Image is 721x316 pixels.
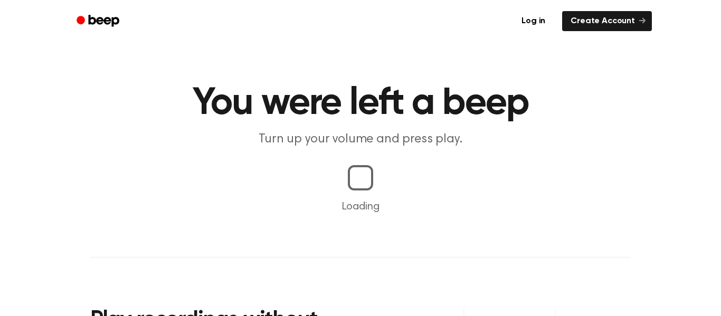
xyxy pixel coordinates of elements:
[562,11,652,31] a: Create Account
[13,199,708,215] p: Loading
[511,9,556,33] a: Log in
[69,11,129,32] a: Beep
[158,131,563,148] p: Turn up your volume and press play.
[90,84,631,122] h1: You were left a beep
